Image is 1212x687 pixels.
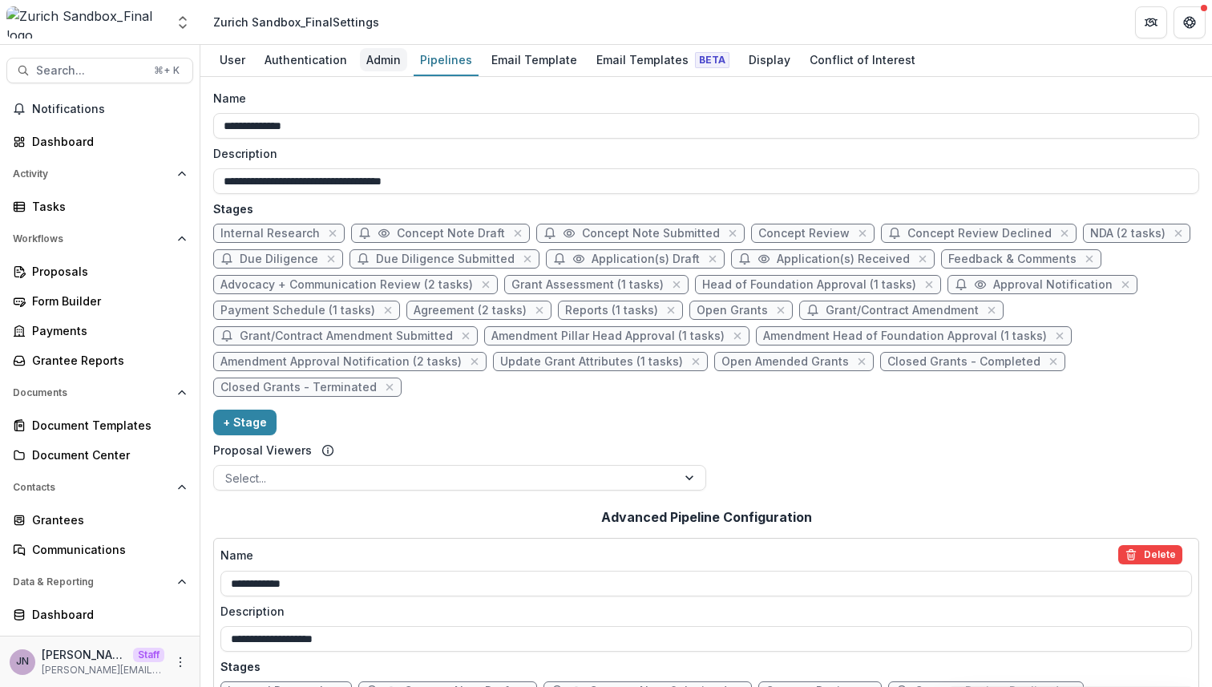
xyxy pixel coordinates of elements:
span: NDA (2 tasks) [1090,227,1166,240]
button: close [382,379,398,395]
a: Admin [360,45,407,76]
a: Document Center [6,442,193,468]
button: close [915,251,931,267]
span: Internal Research [220,227,320,240]
button: Get Help [1174,6,1206,38]
div: Dashboard [32,133,180,150]
button: close [323,251,339,267]
span: Due Diligence Submitted [376,253,515,266]
span: Concept Note Draft [397,227,505,240]
a: Dashboard [6,128,193,155]
a: User [213,45,252,76]
a: Display [742,45,797,76]
span: Concept Review Declined [907,227,1052,240]
span: Head of Foundation Approval (1 tasks) [702,278,916,292]
div: Document Center [32,447,180,463]
button: close [1170,225,1186,241]
span: Update Grant Attributes (1 tasks) [500,355,683,369]
p: Name [220,547,253,564]
span: Concept Note Submitted [582,227,720,240]
div: Proposals [32,263,180,280]
div: Communications [32,541,180,558]
div: Grantees [32,511,180,528]
img: Zurich Sandbox_Final logo [6,6,165,38]
button: close [467,354,483,370]
button: close [325,225,341,241]
div: Document Templates [32,417,180,434]
a: Dashboard [6,601,193,628]
span: Due Diligence [240,253,318,266]
button: close [519,251,535,267]
div: Authentication [258,48,353,71]
div: User [213,48,252,71]
a: Tasks [6,193,193,220]
button: close [510,225,526,241]
button: More [171,653,190,672]
a: Conflict of Interest [803,45,922,76]
p: Stages [213,200,1199,217]
button: + Stage [213,410,277,435]
p: Stages [220,658,1192,675]
div: Conflict of Interest [803,48,922,71]
button: close [380,302,396,318]
span: Application(s) Received [777,253,910,266]
span: Amendment Head of Foundation Approval (1 tasks) [763,329,1047,343]
a: Email Template [485,45,584,76]
span: Grant Assessment (1 tasks) [511,278,664,292]
a: Pipelines [414,45,479,76]
button: close [921,277,937,293]
span: Concept Review [758,227,850,240]
button: close [729,328,745,344]
span: Documents [13,387,171,398]
div: Pipelines [414,48,479,71]
span: Activity [13,168,171,180]
span: Contacts [13,482,171,493]
span: Approval Notification [993,278,1113,292]
a: Advanced Analytics [6,631,193,657]
span: Amendment Pillar Head Approval (1 tasks) [491,329,725,343]
div: Admin [360,48,407,71]
button: close [1081,251,1097,267]
a: Email Templates Beta [590,45,736,76]
h2: Advanced Pipeline Configuration [601,510,812,525]
div: Zurich Sandbox_Final Settings [213,14,379,30]
span: Feedback & Comments [948,253,1077,266]
span: Amendment Approval Notification (2 tasks) [220,355,462,369]
button: delete [1118,545,1182,564]
p: [PERSON_NAME][EMAIL_ADDRESS][DOMAIN_NAME] [42,663,164,677]
a: Payments [6,317,193,344]
p: Staff [133,648,164,662]
span: Data & Reporting [13,576,171,588]
button: Search... [6,58,193,83]
button: Open Contacts [6,475,193,500]
div: Form Builder [32,293,180,309]
span: Advocacy + Communication Review (2 tasks) [220,278,473,292]
div: Dashboard [32,606,180,623]
span: Reports (1 tasks) [565,304,658,317]
div: Grantee Reports [32,352,180,369]
button: close [669,277,685,293]
button: close [478,277,494,293]
label: Description [220,603,1182,620]
button: Partners [1135,6,1167,38]
span: Open Grants [697,304,768,317]
span: Grant/Contract Amendment [826,304,979,317]
div: Email Template [485,48,584,71]
button: close [1056,225,1073,241]
span: Search... [36,64,144,78]
button: close [725,225,741,241]
span: Notifications [32,103,187,116]
a: Form Builder [6,288,193,314]
div: Tasks [32,198,180,215]
button: Open entity switcher [172,6,194,38]
label: Proposal Viewers [213,442,312,459]
button: close [1045,354,1061,370]
span: Payment Schedule (1 tasks) [220,304,375,317]
div: Joyce N [16,657,29,667]
button: Notifications [6,96,193,122]
span: Open Amended Grants [721,355,849,369]
a: Document Templates [6,412,193,438]
button: close [854,225,871,241]
button: Open Activity [6,161,193,187]
button: close [984,302,1000,318]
